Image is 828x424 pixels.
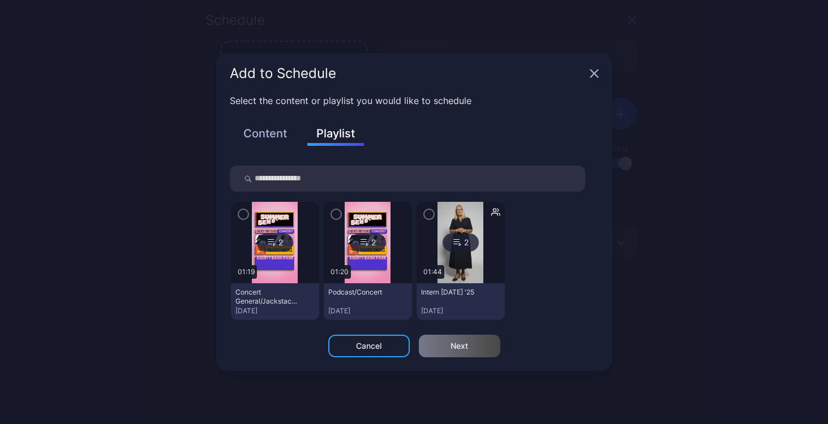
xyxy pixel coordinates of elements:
[419,335,500,357] button: Next
[237,124,293,143] button: Content
[307,124,364,146] button: Playlist
[328,265,351,279] div: 01:20
[451,341,468,351] div: Next
[235,265,257,279] div: 01:19
[235,288,298,306] div: Concert General/Jackstacks
[421,288,483,297] div: Intern Family Day '25
[328,335,410,357] button: Cancel
[350,233,386,252] div: 2
[328,306,407,315] div: [DATE]
[356,341,381,351] div: Cancel
[421,306,500,315] div: [DATE]
[443,233,479,252] div: 2
[421,265,444,279] div: 01:44
[230,94,599,107] p: Select the content or playlist you would like to schedule
[230,67,585,80] div: Add to Schedule
[328,288,391,297] div: Podcast/Concert
[235,306,315,315] div: [DATE]
[257,233,293,252] div: 2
